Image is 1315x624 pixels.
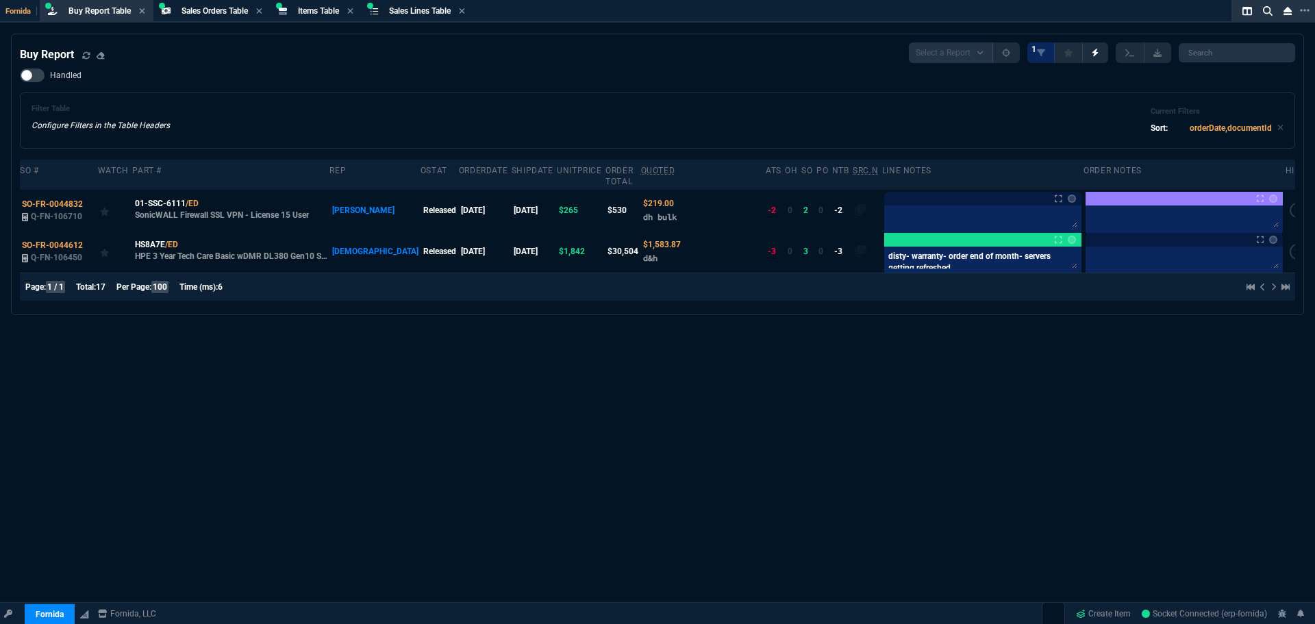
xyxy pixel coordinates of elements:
[1190,123,1272,133] code: orderDate,documentId
[179,282,218,292] span: Time (ms):
[643,240,681,249] span: Quoted Cost
[22,240,83,250] span: SO-FR-0044612
[557,165,601,176] div: unitPrice
[818,205,823,215] span: 0
[31,253,82,262] span: Q-FN-106450
[1300,4,1310,17] nx-icon: Open New Tab
[1084,165,1142,176] div: Order Notes
[643,199,674,208] span: Quoted Cost
[1142,608,1267,620] a: aEbPP6p2CBO25u5AAAHB
[20,165,38,176] div: SO #
[1257,3,1278,19] nx-icon: Search
[557,190,605,231] td: $265
[512,165,553,176] div: shipDate
[96,282,105,292] span: 17
[421,190,459,231] td: Released
[186,197,199,210] a: /ED
[116,282,151,292] span: Per Page:
[459,190,512,231] td: [DATE]
[643,253,657,263] span: d&h
[1151,107,1283,116] h6: Current Filters
[788,205,792,215] span: 0
[347,6,353,17] nx-icon: Close Tab
[94,608,160,620] a: msbcCompanyName
[801,231,816,272] td: 3
[801,190,816,231] td: 2
[882,165,931,176] div: Line Notes
[512,231,557,272] td: [DATE]
[853,166,878,175] abbr: Quote Sourcing Notes
[643,212,677,222] span: dh bulk
[32,119,170,132] p: Configure Filters in the Table Headers
[20,47,74,63] h4: Buy Report
[768,245,776,258] div: -3
[329,165,346,176] div: Rep
[512,190,557,231] td: [DATE]
[421,165,447,176] div: oStat
[135,251,328,262] p: HPE 3 Year Tech Care Basic wDMR DL380 Gen10 Service
[605,231,640,272] td: $30,504
[100,242,130,261] div: Add to Watchlist
[816,165,828,176] div: PO
[768,204,776,217] div: -2
[801,165,812,176] div: SO
[1237,3,1257,19] nx-icon: Split Panels
[181,6,248,16] span: Sales Orders Table
[139,6,145,17] nx-icon: Close Tab
[46,281,65,293] span: 1 / 1
[151,281,168,293] span: 100
[1142,609,1267,619] span: Socket Connected (erp-fornida)
[135,238,165,251] span: HS8A7E
[68,6,131,16] span: Buy Report Table
[459,231,512,272] td: [DATE]
[832,231,853,272] td: -3
[557,231,605,272] td: $1,842
[641,166,675,175] abbr: Quoted Cost and Sourcing Notes
[832,165,849,176] div: NTB
[818,247,823,256] span: 0
[788,247,792,256] span: 0
[832,190,853,231] td: -2
[298,6,339,16] span: Items Table
[766,165,781,176] div: ATS
[218,282,223,292] span: 6
[329,190,420,231] td: [PERSON_NAME]
[98,165,129,176] div: Watch
[76,282,96,292] span: Total:
[132,165,162,176] div: Part #
[459,6,465,17] nx-icon: Close Tab
[459,165,508,176] div: OrderDate
[421,231,459,272] td: Released
[605,165,637,187] div: Order Total
[31,212,82,221] span: Q-FN-106710
[165,238,178,251] a: /ED
[132,231,329,272] td: HPE 3 Year Tech Care Basic wDMR DL380 Gen10 Service
[1179,43,1295,62] input: Search
[132,190,329,231] td: SonicWALL Firewall SSL VPN - License 15 User
[1278,3,1297,19] nx-icon: Close Workbench
[22,199,83,209] span: SO-FR-0044832
[135,210,309,221] p: SonicWALL Firewall SSL VPN - License 15 User
[135,197,186,210] span: 01-SSC-6111
[5,7,37,16] span: Fornida
[1031,44,1036,55] span: 1
[50,70,82,81] span: Handled
[32,104,170,114] h6: Filter Table
[1151,122,1168,134] p: Sort:
[329,231,420,272] td: [DEMOGRAPHIC_DATA]
[25,282,46,292] span: Page:
[256,6,262,17] nx-icon: Close Tab
[1286,165,1305,176] div: hide
[785,165,797,176] div: OH
[605,190,640,231] td: $530
[389,6,451,16] span: Sales Lines Table
[100,201,130,220] div: Add to Watchlist
[1070,603,1136,624] a: Create Item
